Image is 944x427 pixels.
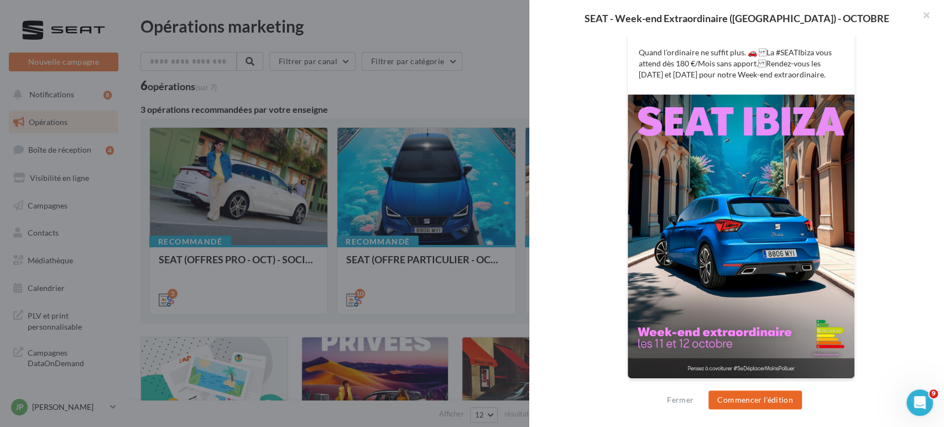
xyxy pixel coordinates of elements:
[708,390,802,409] button: Commencer l'édition
[627,379,855,393] div: La prévisualisation est non-contractuelle
[929,389,938,398] span: 9
[547,13,926,23] div: SEAT - Week-end Extraordinaire ([GEOGRAPHIC_DATA]) - OCTOBRE
[906,389,933,416] iframe: Intercom live chat
[663,393,698,407] button: Fermer
[639,47,843,80] p: Quand l’ordinaire ne suffit plus. 🚗 La #SEATIbiza vous attend dès 180 €/Mois sans apport. Rendez-...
